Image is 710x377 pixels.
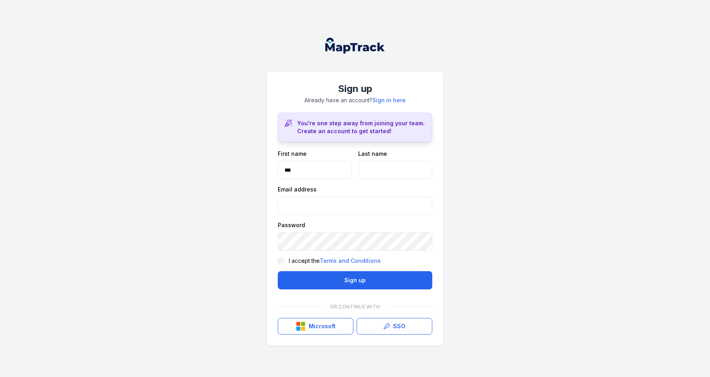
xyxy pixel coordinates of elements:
[320,257,381,265] a: Terms and Conditions
[313,38,397,54] nav: Global
[278,186,317,193] label: Email address
[372,96,406,104] a: Sign in here
[304,97,406,103] span: Already have an account?
[358,150,387,158] label: Last name
[278,82,432,95] h1: Sign up
[278,150,307,158] label: First name
[278,221,305,229] label: Password
[297,119,426,135] h3: You're one step away from joining your team. Create an account to get started!
[278,299,432,315] div: Or continue with
[278,318,353,335] button: Microsoft
[278,271,432,289] button: Sign up
[357,318,432,335] a: SSO
[289,257,381,265] label: I accept the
